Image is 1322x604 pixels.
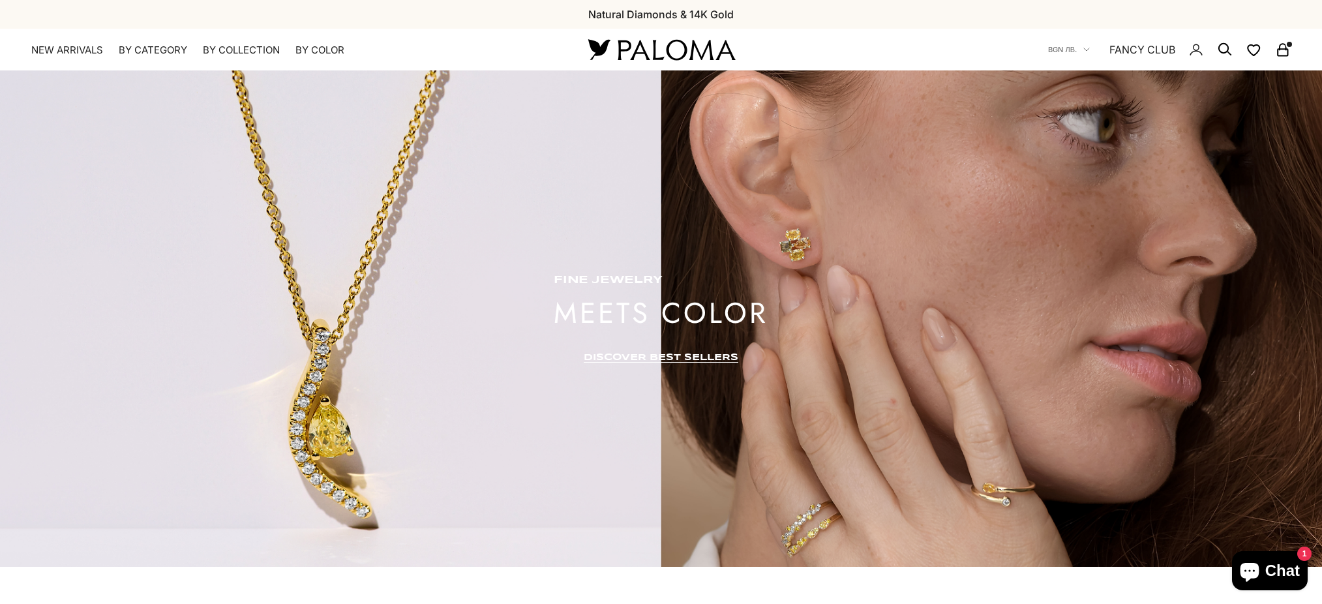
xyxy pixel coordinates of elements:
[554,300,768,326] p: meets color
[119,44,187,57] summary: By Category
[1048,29,1291,70] nav: Secondary navigation
[31,44,557,57] nav: Primary navigation
[554,274,768,287] p: fine jewelry
[584,352,738,363] a: DISCOVER BEST SELLERS
[1048,44,1077,55] span: BGN лв.
[588,6,734,23] p: Natural Diamonds & 14K Gold
[1048,44,1090,55] button: BGN лв.
[1228,551,1312,594] inbox-online-store-chat: Shopify online store chat
[203,44,280,57] summary: By Collection
[1109,41,1175,58] a: FANCY CLUB
[31,44,103,57] a: NEW ARRIVALS
[295,44,344,57] summary: By Color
